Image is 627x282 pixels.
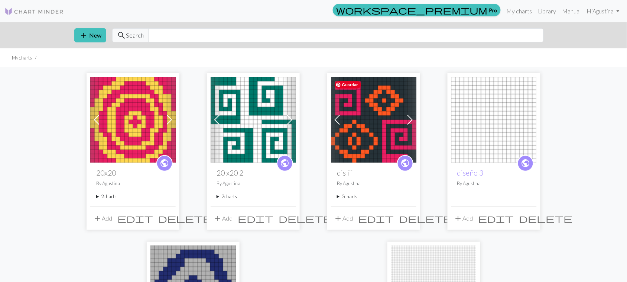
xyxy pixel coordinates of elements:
span: search [117,30,126,41]
a: 20 x20 2 [211,115,296,122]
a: diseño 3 [457,169,484,177]
h2: dis iii [337,169,410,177]
span: add [79,30,88,41]
span: add [334,213,342,224]
i: Edit [117,214,153,223]
span: add [93,213,102,224]
span: add [454,213,463,224]
i: public [280,156,290,171]
h2: 20x20 [96,169,170,177]
li: My charts [12,54,32,61]
a: Pro [333,4,501,16]
span: delete [279,213,332,224]
button: Delete [517,211,575,225]
button: Delete [276,211,335,225]
i: Edit [358,214,394,223]
i: Edit [238,214,273,223]
a: public [397,155,413,172]
a: Manual [559,4,584,19]
span: public [401,157,410,169]
span: public [280,157,290,169]
span: Guardar [335,81,361,89]
p: By Agustina [217,180,290,187]
span: delete [158,213,212,224]
a: 20x20 [90,115,176,122]
span: edit [117,213,153,224]
a: Library [535,4,559,19]
img: Logo [4,7,64,16]
img: 20x20 [90,77,176,163]
a: public [277,155,293,172]
p: By Agustina [457,180,531,187]
span: workspace_premium [336,5,488,15]
span: public [160,157,169,169]
button: Delete [156,211,214,225]
button: Edit [235,211,276,225]
button: New [74,28,106,42]
img: dis iii [331,77,416,163]
a: diseño 3 [451,115,537,122]
a: My charts [504,4,535,19]
p: By Agustina [337,180,410,187]
i: public [521,156,530,171]
i: public [160,156,169,171]
summary: 2charts [217,193,290,200]
summary: 2charts [337,193,410,200]
i: Edit [478,214,514,223]
button: Edit [355,211,396,225]
img: diseño 3 [451,77,537,163]
span: Search [126,31,144,40]
a: HiAgustina [584,4,623,19]
a: dis iii [331,115,416,122]
a: public [156,155,173,172]
span: edit [478,213,514,224]
i: public [401,156,410,171]
span: edit [358,213,394,224]
span: add [213,213,222,224]
span: edit [238,213,273,224]
p: By Agustina [96,180,170,187]
button: Delete [396,211,455,225]
img: 20 x20 2 [211,77,296,163]
span: public [521,157,530,169]
button: Add [90,211,115,225]
button: Add [211,211,235,225]
span: delete [519,213,573,224]
button: Edit [115,211,156,225]
button: Add [451,211,476,225]
a: public [517,155,534,172]
button: Add [331,211,355,225]
button: Edit [476,211,517,225]
span: delete [399,213,452,224]
h2: 20 x20 2 [217,169,290,177]
summary: 2charts [96,193,170,200]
